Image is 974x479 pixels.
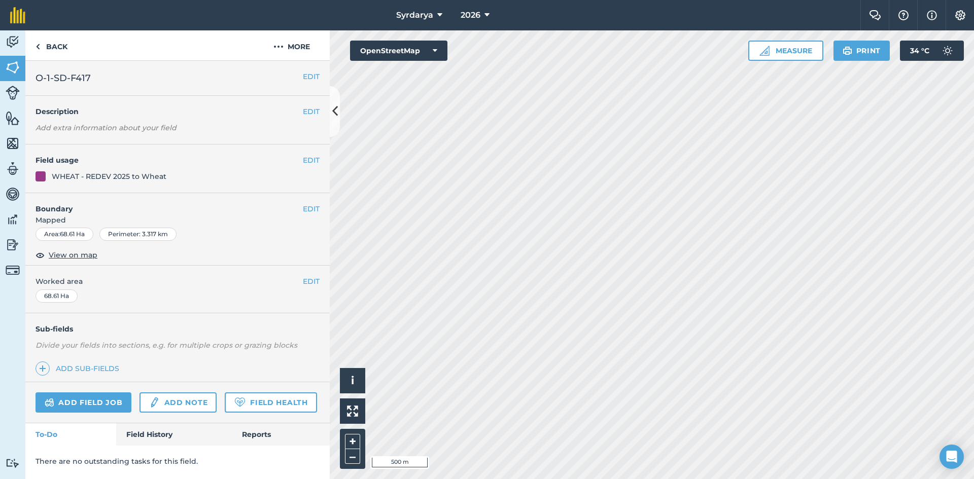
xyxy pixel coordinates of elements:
[99,228,177,241] div: Perimeter : 3.317 km
[347,406,358,417] img: Four arrows, one pointing top left, one top right, one bottom right and the last bottom left
[6,110,20,126] img: svg+xml;base64,PHN2ZyB4bWxucz0iaHR0cDovL3d3dy53My5vcmcvMjAwMC9zdmciIHdpZHRoPSI1NiIgaGVpZ2h0PSI2MC...
[36,155,303,166] h4: Field usage
[254,30,330,60] button: More
[910,41,929,61] span: 34 ° C
[303,106,320,117] button: EDIT
[350,41,447,61] button: OpenStreetMap
[461,9,480,21] span: 2026
[748,41,823,61] button: Measure
[869,10,881,20] img: Two speech bubbles overlapping with the left bubble in the forefront
[900,41,964,61] button: 34 °C
[36,228,93,241] div: Area : 68.61 Ha
[6,34,20,50] img: svg+xml;base64,PD94bWwgdmVyc2lvbj0iMS4wIiBlbmNvZGluZz0idXRmLTgiPz4KPCEtLSBHZW5lcmF0b3I6IEFkb2JlIE...
[6,212,20,227] img: svg+xml;base64,PD94bWwgdmVyc2lvbj0iMS4wIiBlbmNvZGluZz0idXRmLTgiPz4KPCEtLSBHZW5lcmF0b3I6IEFkb2JlIE...
[303,71,320,82] button: EDIT
[36,123,177,132] em: Add extra information about your field
[6,263,20,277] img: svg+xml;base64,PD94bWwgdmVyc2lvbj0iMS4wIiBlbmNvZGluZz0idXRmLTgiPz4KPCEtLSBHZW5lcmF0b3I6IEFkb2JlIE...
[36,249,45,261] img: svg+xml;base64,PHN2ZyB4bWxucz0iaHR0cDovL3d3dy53My5vcmcvMjAwMC9zdmciIHdpZHRoPSIxOCIgaGVpZ2h0PSIyNC...
[937,41,958,61] img: svg+xml;base64,PD94bWwgdmVyc2lvbj0iMS4wIiBlbmNvZGluZz0idXRmLTgiPz4KPCEtLSBHZW5lcmF0b3I6IEFkb2JlIE...
[36,71,91,85] span: O-1-SD-F417
[36,106,320,117] h4: Description
[6,60,20,75] img: svg+xml;base64,PHN2ZyB4bWxucz0iaHR0cDovL3d3dy53My5vcmcvMjAwMC9zdmciIHdpZHRoPSI1NiIgaGVpZ2h0PSI2MC...
[6,86,20,100] img: svg+xml;base64,PD94bWwgdmVyc2lvbj0iMS4wIiBlbmNvZGluZz0idXRmLTgiPz4KPCEtLSBHZW5lcmF0b3I6IEFkb2JlIE...
[25,193,303,214] h4: Boundary
[6,187,20,202] img: svg+xml;base64,PD94bWwgdmVyc2lvbj0iMS4wIiBlbmNvZGluZz0idXRmLTgiPz4KPCEtLSBHZW5lcmF0b3I6IEFkb2JlIE...
[232,423,330,446] a: Reports
[954,10,966,20] img: A cog icon
[843,45,852,57] img: svg+xml;base64,PHN2ZyB4bWxucz0iaHR0cDovL3d3dy53My5vcmcvMjAwMC9zdmciIHdpZHRoPSIxOSIgaGVpZ2h0PSIyNC...
[340,368,365,393] button: i
[36,392,131,413] a: Add field job
[25,30,78,60] a: Back
[396,9,433,21] span: Syrdarya
[36,361,123,376] a: Add sub-fields
[25,323,330,335] h4: Sub-fields
[833,41,890,61] button: Print
[6,458,20,468] img: svg+xml;base64,PD94bWwgdmVyc2lvbj0iMS4wIiBlbmNvZGluZz0idXRmLTgiPz4KPCEtLSBHZW5lcmF0b3I6IEFkb2JlIE...
[149,396,160,409] img: svg+xml;base64,PD94bWwgdmVyc2lvbj0iMS4wIiBlbmNvZGluZz0idXRmLTgiPz4KPCEtLSBHZW5lcmF0b3I6IEFkb2JlIE...
[52,171,166,182] div: WHEAT - REDEV 2025 to Wheat
[36,41,40,53] img: svg+xml;base64,PHN2ZyB4bWxucz0iaHR0cDovL3d3dy53My5vcmcvMjAwMC9zdmciIHdpZHRoPSI5IiBoZWlnaHQ9IjI0Ii...
[273,41,284,53] img: svg+xml;base64,PHN2ZyB4bWxucz0iaHR0cDovL3d3dy53My5vcmcvMjAwMC9zdmciIHdpZHRoPSIyMCIgaGVpZ2h0PSIyNC...
[45,396,54,409] img: svg+xml;base64,PD94bWwgdmVyc2lvbj0iMS4wIiBlbmNvZGluZz0idXRmLTgiPz4KPCEtLSBHZW5lcmF0b3I6IEFkb2JlIE...
[36,456,320,467] p: There are no outstanding tasks for this field.
[25,214,330,226] span: Mapped
[303,155,320,166] button: EDIT
[6,136,20,151] img: svg+xml;base64,PHN2ZyB4bWxucz0iaHR0cDovL3d3dy53My5vcmcvMjAwMC9zdmciIHdpZHRoPSI1NiIgaGVpZ2h0PSI2MC...
[927,9,937,21] img: svg+xml;base64,PHN2ZyB4bWxucz0iaHR0cDovL3d3dy53My5vcmcvMjAwMC9zdmciIHdpZHRoPSIxNyIgaGVpZ2h0PSIxNy...
[140,392,217,413] a: Add note
[36,249,97,261] button: View on map
[897,10,910,20] img: A question mark icon
[116,423,231,446] a: Field History
[36,289,78,303] div: 68.61 Ha
[25,423,116,446] a: To-Do
[351,374,354,387] span: i
[303,276,320,287] button: EDIT
[36,341,297,350] em: Divide your fields into sections, e.g. for multiple crops or grazing blocks
[759,46,770,56] img: Ruler icon
[36,276,320,287] span: Worked area
[940,445,964,469] div: Open Intercom Messenger
[49,249,97,261] span: View on map
[345,434,360,449] button: +
[10,7,25,23] img: fieldmargin Logo
[225,392,317,413] a: Field Health
[6,237,20,252] img: svg+xml;base64,PD94bWwgdmVyc2lvbj0iMS4wIiBlbmNvZGluZz0idXRmLTgiPz4KPCEtLSBHZW5lcmF0b3I6IEFkb2JlIE...
[39,362,46,375] img: svg+xml;base64,PHN2ZyB4bWxucz0iaHR0cDovL3d3dy53My5vcmcvMjAwMC9zdmciIHdpZHRoPSIxNCIgaGVpZ2h0PSIyNC...
[303,203,320,214] button: EDIT
[6,161,20,176] img: svg+xml;base64,PD94bWwgdmVyc2lvbj0iMS4wIiBlbmNvZGluZz0idXRmLTgiPz4KPCEtLSBHZW5lcmF0b3I6IEFkb2JlIE...
[345,449,360,464] button: –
